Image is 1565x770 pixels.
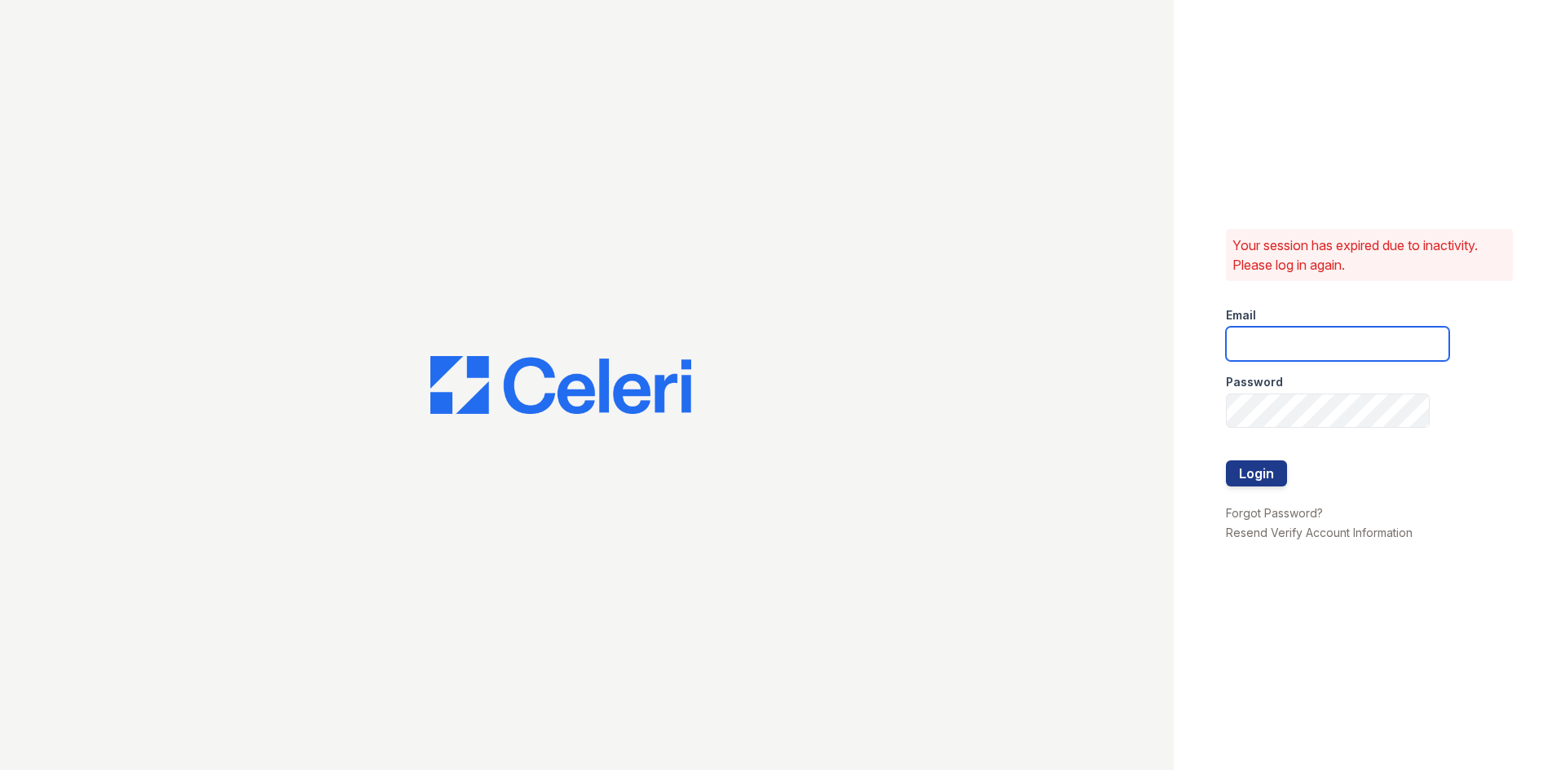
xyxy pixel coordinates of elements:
[1226,307,1256,323] label: Email
[430,356,691,415] img: CE_Logo_Blue-a8612792a0a2168367f1c8372b55b34899dd931a85d93a1a3d3e32e68fde9ad4.png
[1226,374,1283,390] label: Password
[1226,460,1287,486] button: Login
[1232,235,1506,275] p: Your session has expired due to inactivity. Please log in again.
[1226,506,1323,520] a: Forgot Password?
[1226,526,1413,539] a: Resend Verify Account Information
